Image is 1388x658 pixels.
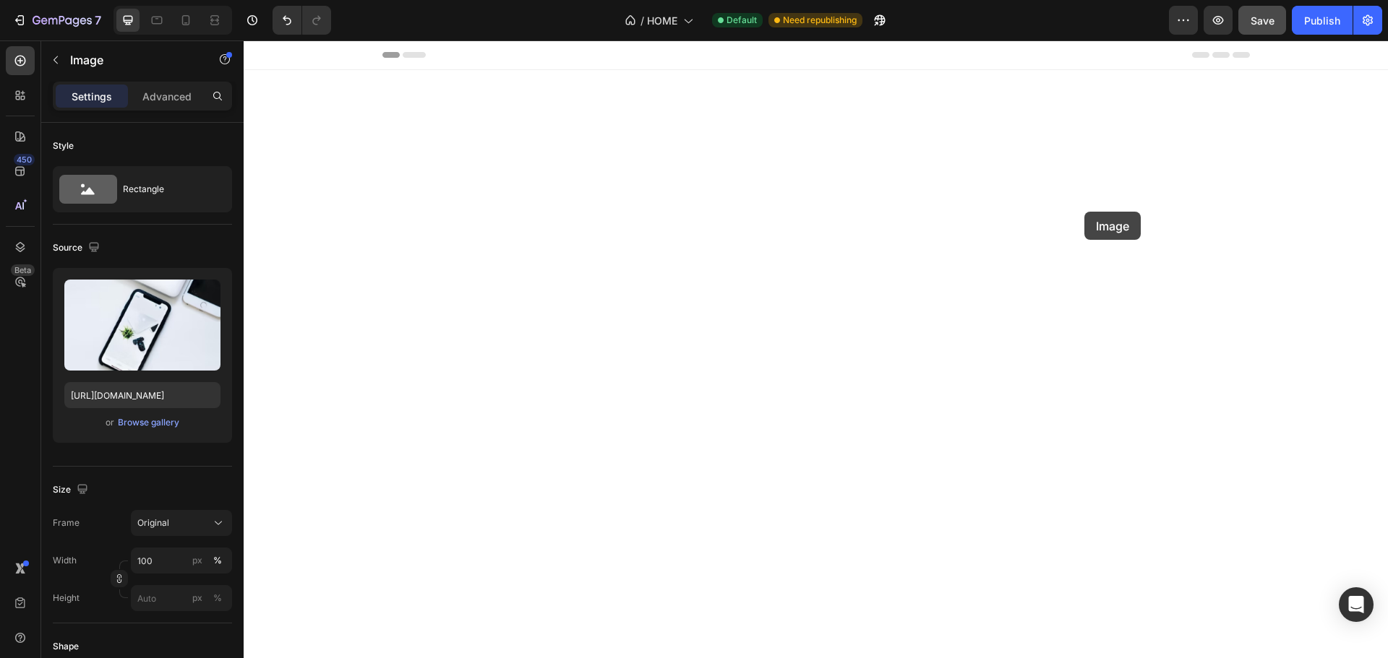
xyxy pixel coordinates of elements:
[123,173,211,206] div: Rectangle
[189,552,206,569] button: %
[1304,13,1340,28] div: Publish
[131,547,232,573] input: px%
[64,382,220,408] input: https://example.com/image.jpg
[118,416,179,429] div: Browse gallery
[64,280,220,371] img: preview-image
[641,13,644,28] span: /
[647,13,677,28] span: HOME
[131,510,232,536] button: Original
[53,480,91,500] div: Size
[192,554,202,567] div: px
[53,640,79,653] div: Shape
[209,552,226,569] button: px
[70,51,193,69] p: Image
[192,592,202,605] div: px
[117,415,180,430] button: Browse gallery
[189,589,206,607] button: %
[53,554,77,567] label: Width
[273,6,331,35] div: Undo/Redo
[53,516,80,529] label: Frame
[1238,6,1286,35] button: Save
[783,14,857,27] span: Need republishing
[1251,14,1275,27] span: Save
[72,89,112,104] p: Settings
[6,6,108,35] button: 7
[11,264,35,276] div: Beta
[213,592,222,605] div: %
[106,414,114,431] span: or
[1292,6,1353,35] button: Publish
[53,238,103,258] div: Source
[727,14,757,27] span: Default
[53,139,74,152] div: Style
[137,516,169,529] span: Original
[142,89,192,104] p: Advanced
[213,554,222,567] div: %
[244,40,1388,658] iframe: Design area
[53,592,80,605] label: Height
[95,12,101,29] p: 7
[131,585,232,611] input: px%
[209,589,226,607] button: px
[14,154,35,165] div: 450
[1339,587,1374,622] div: Open Intercom Messenger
